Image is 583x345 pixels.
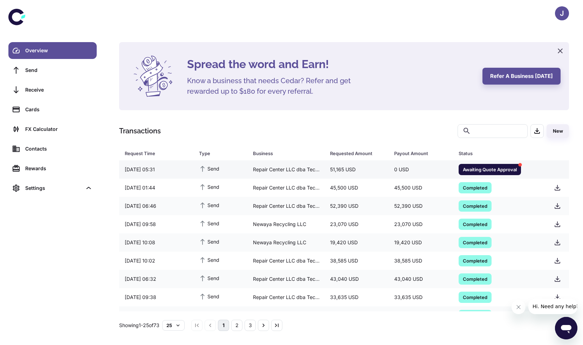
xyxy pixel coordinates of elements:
[324,291,389,304] div: 33,635 USD
[258,320,269,331] button: Go to next page
[555,317,577,339] iframe: Button to launch messaging window
[528,299,577,314] iframe: Message from company
[324,236,389,249] div: 19,420 USD
[8,121,97,138] a: FX Calculator
[389,218,453,231] div: 23,070 USD
[459,184,492,191] span: Completed
[271,320,282,331] button: Go to last page
[547,124,569,138] button: New
[459,293,492,300] span: Completed
[459,275,492,282] span: Completed
[199,165,219,172] span: Send
[459,148,531,158] div: Status
[25,66,92,74] div: Send
[389,163,453,176] div: 0 USD
[324,181,389,194] div: 45,500 USD
[187,56,474,73] h4: Spread the word and Earn!
[482,68,561,85] button: Refer a business [DATE]
[389,309,453,322] div: 24,875 USD
[199,292,219,300] span: Send
[187,75,362,97] h5: Know a business that needs Cedar? Refer and get rewarded up to $180 for every referral.
[190,320,283,331] nav: pagination navigation
[512,300,526,314] iframe: Close message
[247,199,324,213] div: Repair Center LLC dba Tech defenders
[330,148,377,158] div: Requested Amount
[324,254,389,267] div: 38,585 USD
[119,236,193,249] div: [DATE] 10:08
[25,86,92,94] div: Receive
[25,165,92,172] div: Rewards
[199,148,245,158] span: Type
[245,320,256,331] button: Go to page 3
[389,181,453,194] div: 45,500 USD
[324,272,389,286] div: 43,040 USD
[247,181,324,194] div: Repair Center LLC dba Tech defenders
[555,6,569,20] button: J
[459,220,492,227] span: Completed
[218,320,229,331] button: page 1
[25,145,92,153] div: Contacts
[199,238,219,245] span: Send
[247,163,324,176] div: Repair Center LLC dba Tech defenders
[394,148,450,158] span: Payout Amount
[324,309,389,322] div: 24,875 USD
[199,274,219,282] span: Send
[119,321,159,329] p: Showing 1-25 of 73
[459,202,492,209] span: Completed
[119,272,193,286] div: [DATE] 06:32
[324,218,389,231] div: 23,070 USD
[25,47,92,54] div: Overview
[8,62,97,79] a: Send
[8,160,97,177] a: Rewards
[247,291,324,304] div: Repair Center LLC dba Tech defenders
[330,148,386,158] span: Requested Amount
[125,148,191,158] span: Request Time
[8,140,97,157] a: Contacts
[125,148,181,158] div: Request Time
[199,201,219,209] span: Send
[394,148,441,158] div: Payout Amount
[8,180,97,197] div: Settings
[247,272,324,286] div: Repair Center LLC dba Tech defenders
[119,291,193,304] div: [DATE] 09:38
[199,148,235,158] div: Type
[119,163,193,176] div: [DATE] 05:31
[25,184,82,192] div: Settings
[389,199,453,213] div: 52,390 USD
[459,166,521,173] span: Awaiting Quote Approval
[4,5,50,11] span: Hi. Need any help?
[25,125,92,133] div: FX Calculator
[459,148,540,158] span: Status
[119,254,193,267] div: [DATE] 10:02
[199,311,219,318] span: Send
[247,254,324,267] div: Repair Center LLC dba Tech defenders
[247,309,324,322] div: Newaya Recycling LLC
[324,163,389,176] div: 51,165 USD
[8,101,97,118] a: Cards
[119,181,193,194] div: [DATE] 01:44
[231,320,242,331] button: Go to page 2
[119,126,161,136] h1: Transactions
[199,183,219,191] span: Send
[119,199,193,213] div: [DATE] 06:46
[459,257,492,264] span: Completed
[247,236,324,249] div: Newaya Recycling LLC
[324,199,389,213] div: 52,390 USD
[389,291,453,304] div: 33,635 USD
[199,219,219,227] span: Send
[389,254,453,267] div: 38,585 USD
[199,256,219,264] span: Send
[8,81,97,98] a: Receive
[162,320,185,331] button: 25
[8,42,97,59] a: Overview
[119,309,193,322] div: [DATE] 09:52
[247,218,324,231] div: Newaya Recycling LLC
[25,106,92,113] div: Cards
[459,239,492,246] span: Completed
[389,236,453,249] div: 19,420 USD
[389,272,453,286] div: 43,040 USD
[119,218,193,231] div: [DATE] 09:58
